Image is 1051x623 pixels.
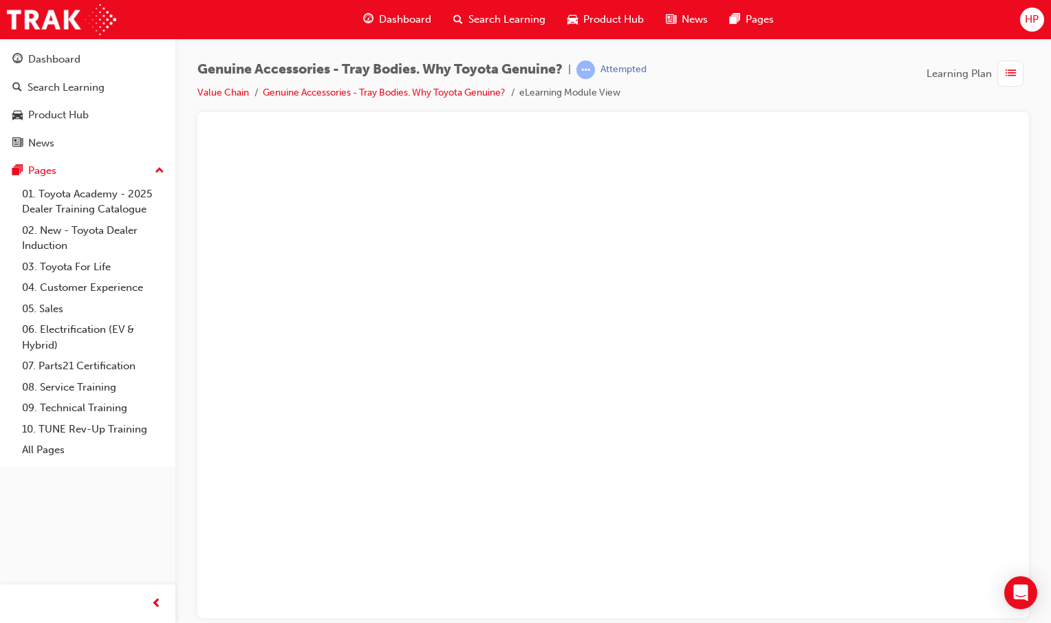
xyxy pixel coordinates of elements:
[442,6,556,34] a: search-iconSearch Learning
[12,138,23,150] span: news-icon
[583,12,644,28] span: Product Hub
[600,63,647,76] div: Attempted
[556,6,655,34] a: car-iconProduct Hub
[17,298,170,320] a: 05. Sales
[17,319,170,356] a: 06. Electrification (EV & Hybrid)
[17,419,170,440] a: 10. TUNE Rev-Up Training
[379,12,431,28] span: Dashboard
[6,158,170,184] button: Pages
[28,80,105,96] div: Search Learning
[17,277,170,298] a: 04. Customer Experience
[6,47,170,72] a: Dashboard
[576,61,595,79] span: learningRecordVerb_ATTEMPT-icon
[719,6,785,34] a: pages-iconPages
[197,62,563,78] span: Genuine Accessories - Tray Bodies. Why Toyota Genuine?
[363,11,373,28] span: guage-icon
[17,377,170,398] a: 08. Service Training
[568,62,571,78] span: |
[453,11,463,28] span: search-icon
[28,107,89,123] div: Product Hub
[666,11,676,28] span: news-icon
[28,135,54,151] div: News
[1025,12,1039,28] span: HP
[927,61,1029,87] button: Learning Plan
[12,54,23,66] span: guage-icon
[17,184,170,220] a: 01. Toyota Academy - 2025 Dealer Training Catalogue
[6,44,170,158] button: DashboardSearch LearningProduct HubNews
[519,85,620,101] li: eLearning Module View
[468,12,545,28] span: Search Learning
[17,356,170,377] a: 07. Parts21 Certification
[927,66,992,82] span: Learning Plan
[263,87,506,98] a: Genuine Accessories - Tray Bodies. Why Toyota Genuine?
[28,163,56,179] div: Pages
[1020,8,1044,32] button: HP
[6,102,170,128] a: Product Hub
[7,4,116,35] img: Trak
[567,11,578,28] span: car-icon
[6,75,170,100] a: Search Learning
[655,6,719,34] a: news-iconNews
[28,52,80,67] div: Dashboard
[682,12,708,28] span: News
[151,595,162,613] span: prev-icon
[1004,576,1037,609] div: Open Intercom Messenger
[155,162,164,180] span: up-icon
[197,87,249,98] a: Value Chain
[1006,65,1016,83] span: list-icon
[730,11,740,28] span: pages-icon
[746,12,774,28] span: Pages
[352,6,442,34] a: guage-iconDashboard
[6,131,170,156] a: News
[12,165,23,177] span: pages-icon
[17,256,170,278] a: 03. Toyota For Life
[12,82,22,94] span: search-icon
[17,397,170,419] a: 09. Technical Training
[17,439,170,461] a: All Pages
[12,109,23,122] span: car-icon
[17,220,170,256] a: 02. New - Toyota Dealer Induction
